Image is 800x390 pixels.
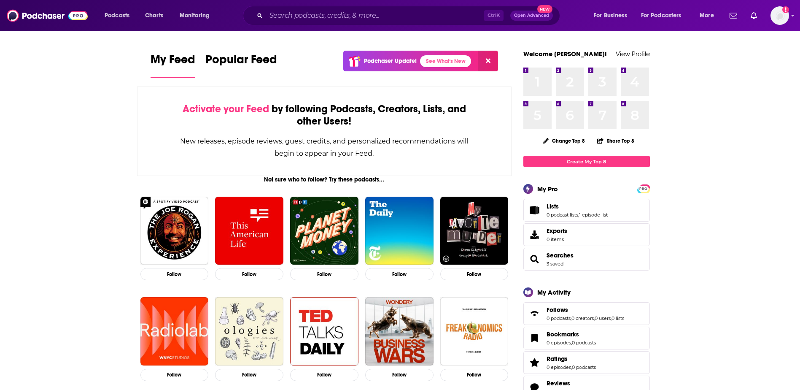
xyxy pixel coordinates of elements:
[523,327,650,349] span: Bookmarks
[420,55,471,67] a: See What's New
[215,297,283,366] img: Ologies with Alie Ward
[537,185,558,193] div: My Pro
[547,315,571,321] a: 0 podcasts
[180,103,469,127] div: by following Podcasts, Creators, Lists, and other Users!
[547,261,563,267] a: 3 saved
[597,133,635,149] button: Share Top 8
[99,9,140,22] button: open menu
[547,203,559,210] span: Lists
[547,379,570,387] span: Reviews
[571,315,571,321] span: ,
[636,9,694,22] button: open menu
[547,212,578,218] a: 0 podcast lists
[251,6,568,25] div: Search podcasts, credits, & more...
[364,57,417,65] p: Podchaser Update!
[538,135,590,146] button: Change Top 8
[215,197,283,265] img: This American Life
[578,212,579,218] span: ,
[571,340,572,346] span: ,
[140,197,209,265] img: The Joe Rogan Experience
[180,10,210,22] span: Monitoring
[526,332,543,344] a: Bookmarks
[572,364,596,370] a: 0 podcasts
[484,10,504,21] span: Ctrl K
[440,268,509,280] button: Follow
[571,364,572,370] span: ,
[137,176,512,183] div: Not sure who to follow? Try these podcasts...
[694,9,725,22] button: open menu
[526,229,543,241] span: Exports
[514,14,549,18] span: Open Advanced
[537,5,552,13] span: New
[7,8,88,24] img: Podchaser - Follow, Share and Rate Podcasts
[547,355,596,363] a: Ratings
[440,197,509,265] img: My Favorite Murder with Karen Kilgariff and Georgia Hardstark
[547,252,574,259] a: Searches
[547,355,568,363] span: Ratings
[180,135,469,160] div: New releases, episode reviews, guest credits, and personalized recommendations will begin to appe...
[440,369,509,381] button: Follow
[205,52,277,72] span: Popular Feed
[523,248,650,271] span: Searches
[526,308,543,320] a: Follows
[290,297,358,366] img: TED Talks Daily
[526,204,543,216] a: Lists
[440,297,509,366] img: Freakonomics Radio
[290,268,358,280] button: Follow
[547,340,571,346] a: 0 episodes
[547,227,567,235] span: Exports
[215,268,283,280] button: Follow
[140,268,209,280] button: Follow
[572,340,596,346] a: 0 podcasts
[526,357,543,368] a: Ratings
[266,9,484,22] input: Search podcasts, credits, & more...
[523,302,650,325] span: Follows
[747,8,760,23] a: Show notifications dropdown
[770,6,789,25] img: User Profile
[579,212,608,218] a: 1 episode list
[547,330,596,338] a: Bookmarks
[151,52,195,78] a: My Feed
[726,8,741,23] a: Show notifications dropdown
[537,288,571,296] div: My Activity
[547,306,568,314] span: Follows
[523,351,650,374] span: Ratings
[547,364,571,370] a: 0 episodes
[588,9,638,22] button: open menu
[105,10,129,22] span: Podcasts
[365,197,434,265] img: The Daily
[611,315,624,321] a: 0 lists
[174,9,221,22] button: open menu
[365,297,434,366] img: Business Wars
[290,197,358,265] img: Planet Money
[145,10,163,22] span: Charts
[547,379,596,387] a: Reviews
[523,199,650,222] span: Lists
[140,9,168,22] a: Charts
[700,10,714,22] span: More
[782,6,789,13] svg: Add a profile image
[547,236,567,242] span: 0 items
[547,306,624,314] a: Follows
[770,6,789,25] span: Logged in as WE_Broadcast
[526,253,543,265] a: Searches
[638,186,649,192] span: PRO
[140,297,209,366] img: Radiolab
[611,315,611,321] span: ,
[523,223,650,246] a: Exports
[594,10,627,22] span: For Business
[547,330,579,338] span: Bookmarks
[770,6,789,25] button: Show profile menu
[183,103,269,115] span: Activate your Feed
[595,315,611,321] a: 0 users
